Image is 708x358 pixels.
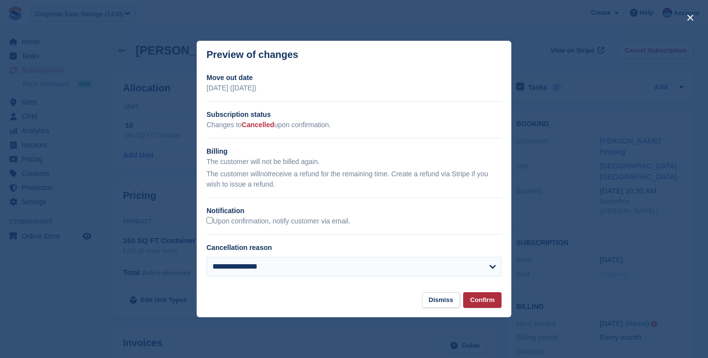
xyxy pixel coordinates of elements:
[206,49,298,60] p: Preview of changes
[206,206,501,216] h2: Notification
[206,120,501,130] p: Changes to upon confirmation.
[206,73,501,83] h2: Move out date
[682,10,698,26] button: close
[206,110,501,120] h2: Subscription status
[206,217,350,226] label: Upon confirmation, notify customer via email.
[206,83,501,93] p: [DATE] ([DATE])
[206,146,501,157] h2: Billing
[422,292,460,308] button: Dismiss
[463,292,501,308] button: Confirm
[206,169,501,190] p: The customer will receive a refund for the remaining time. Create a refund via Stripe if you wish...
[206,217,213,223] input: Upon confirmation, notify customer via email.
[206,157,501,167] p: The customer will not be billed again.
[206,244,272,251] label: Cancellation reason
[242,121,274,129] span: Cancelled
[260,170,269,178] em: not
